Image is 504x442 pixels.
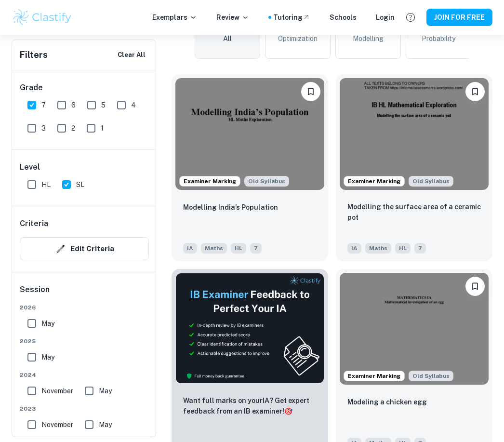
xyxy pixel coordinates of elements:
button: Please log in to bookmark exemplars [301,82,320,101]
span: Maths [201,243,227,254]
span: 6 [71,100,76,110]
img: Maths IA example thumbnail: Modeling a chicken egg [340,273,489,385]
span: Examiner Marking [344,372,404,380]
p: Want full marks on your IA ? Get expert feedback from an IB examiner! [183,395,317,416]
span: SL [76,179,84,190]
span: 2026 [20,303,149,312]
span: 2 [71,123,75,134]
span: May [41,352,54,362]
span: Optimization [278,33,318,44]
img: Clastify logo [12,8,73,27]
p: Exemplars [152,12,197,23]
h6: Filters [20,48,48,62]
span: Old Syllabus [409,176,453,187]
h6: Grade [20,82,149,94]
img: Maths IA example thumbnail: Modelling the surface area of a ceramic [340,78,489,190]
a: Login [376,12,395,23]
button: JOIN FOR FREE [426,9,492,26]
span: Modelling [353,33,384,44]
span: Maths [365,243,391,254]
button: Clear All [115,48,148,62]
button: Help and Feedback [402,9,419,26]
a: Schools [330,12,357,23]
span: IA [347,243,361,254]
span: November [41,419,73,430]
span: HL [395,243,411,254]
span: 2024 [20,371,149,379]
span: Old Syllabus [244,176,289,187]
a: Examiner MarkingAlthough this IA is written for the old math syllabus (last exam in November 2020... [172,74,328,261]
h6: Criteria [20,218,48,229]
img: Thumbnail [175,273,324,384]
span: 7 [250,243,262,254]
button: Please log in to bookmark exemplars [465,277,485,296]
div: Although this IA is written for the old math syllabus (last exam in November 2020), the current I... [409,176,453,187]
button: Edit Criteria [20,237,149,260]
span: All [223,33,232,44]
span: Examiner Marking [344,177,404,186]
img: Maths IA example thumbnail: Modelling India’s Population [175,78,324,190]
h6: Level [20,161,149,173]
span: 2023 [20,404,149,413]
span: HL [41,179,51,190]
button: Please log in to bookmark exemplars [465,82,485,101]
a: Examiner MarkingAlthough this IA is written for the old math syllabus (last exam in November 2020... [336,74,492,261]
span: May [99,419,112,430]
span: Probability [422,33,455,44]
p: Modeling a chicken egg [347,397,427,407]
span: 7 [41,100,46,110]
span: 7 [414,243,426,254]
span: 🎯 [284,407,292,415]
span: Examiner Marking [180,177,240,186]
p: Modelling the surface area of a ceramic pot [347,201,481,223]
span: 2025 [20,337,149,346]
span: May [41,318,54,329]
span: 1 [101,123,104,134]
a: Tutoring [273,12,310,23]
span: 4 [131,100,136,110]
p: Review [216,12,249,23]
span: IA [183,243,197,254]
span: May [99,386,112,396]
span: 3 [41,123,46,134]
span: HL [231,243,246,254]
div: Although this IA is written for the old math syllabus (last exam in November 2020), the current I... [409,371,453,381]
h6: Session [20,284,149,303]
div: Although this IA is written for the old math syllabus (last exam in November 2020), the current I... [244,176,289,187]
span: November [41,386,73,396]
span: Old Syllabus [409,371,453,381]
p: Modelling India’s Population [183,202,278,213]
span: 5 [101,100,106,110]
